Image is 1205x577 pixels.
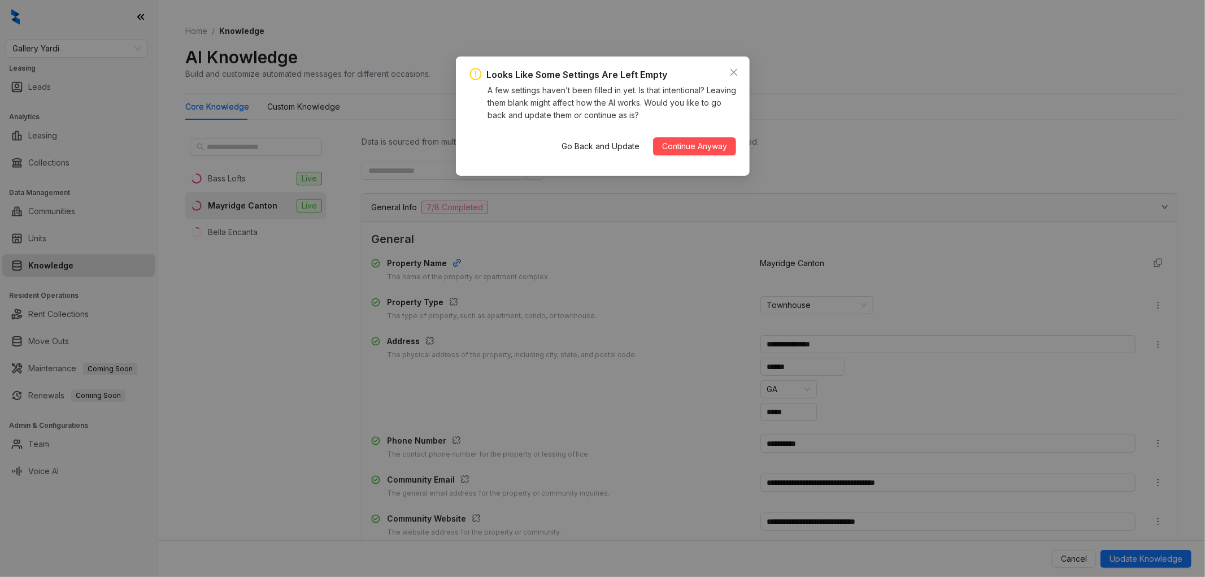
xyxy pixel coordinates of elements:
span: Continue Anyway [662,140,727,153]
button: Go Back and Update [553,137,649,155]
button: Continue Anyway [653,137,736,155]
span: Go Back and Update [562,140,640,153]
div: A few settings haven’t been filled in yet. Is that intentional? Leaving them blank might affect h... [488,84,736,122]
button: Close [725,63,743,81]
span: close [729,68,738,77]
div: Looks Like Some Settings Are Left Empty [486,68,667,82]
